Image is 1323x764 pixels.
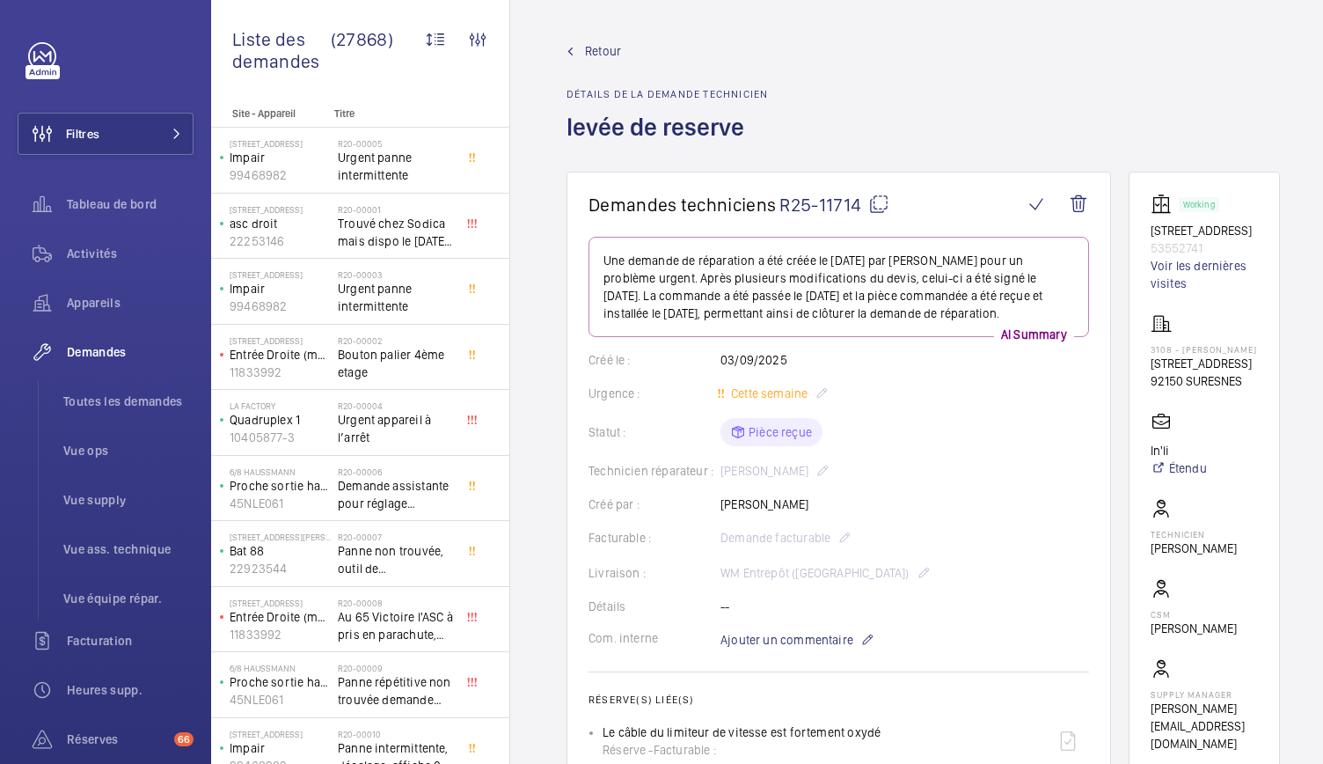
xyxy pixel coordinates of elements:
[230,429,331,446] p: 10405877-3
[230,542,331,560] p: Bat 88
[230,269,331,280] p: [STREET_ADDRESS]
[230,204,331,215] p: [STREET_ADDRESS]
[230,166,331,184] p: 99468982
[566,88,768,100] h2: Détails de la demande technicien
[1151,355,1257,372] p: [STREET_ADDRESS]
[338,608,454,643] span: Au 65 Victoire l'ASC à pris en parachute, toutes les sécu coupé, il est au 3 ème, asc sans machin...
[1151,620,1237,637] p: [PERSON_NAME]
[338,542,454,577] span: Panne non trouvée, outil de déverouillouge impératif pour le diagnostic
[588,694,1089,706] h2: Réserve(s) liée(s)
[1151,442,1207,459] p: In'li
[230,232,331,250] p: 22253146
[63,393,194,410] span: Toutes les demandes
[63,491,194,509] span: Vue supply
[230,149,331,166] p: Impair
[1151,689,1258,700] p: Supply manager
[63,442,194,459] span: Vue ops
[230,729,331,739] p: [STREET_ADDRESS]
[230,346,331,364] p: Entrée Droite (monte-charge)
[1151,222,1258,239] p: [STREET_ADDRESS]
[338,729,454,739] h2: R20-00010
[338,663,454,673] h2: R20-00009
[230,466,331,477] p: 6/8 Haussmann
[1151,239,1258,257] p: 53552741
[67,731,167,748] span: Réserves
[230,411,331,429] p: Quadruplex 1
[1183,202,1215,208] p: Working
[230,364,331,381] p: 11833992
[338,335,454,346] h2: R20-00002
[18,113,194,155] button: Filtres
[1151,344,1257,355] p: 3108 - [PERSON_NAME]
[230,298,331,315] p: 99468982
[230,400,331,411] p: La Factory
[588,194,776,216] span: Demandes techniciens
[67,632,194,650] span: Facturation
[338,532,454,542] h2: R20-00007
[67,294,194,312] span: Appareils
[338,673,454,709] span: Panne répétitive non trouvée demande assistance expert technique
[230,138,331,149] p: [STREET_ADDRESS]
[720,631,853,649] span: Ajouter un commentaire
[230,663,331,673] p: 6/8 Haussmann
[230,335,331,346] p: [STREET_ADDRESS]
[230,598,331,608] p: [STREET_ADDRESS]
[338,466,454,477] h2: R20-00006
[1151,540,1237,557] p: [PERSON_NAME]
[230,691,331,709] p: 45NLE061
[994,326,1074,343] p: AI Summary
[230,532,331,542] p: [STREET_ADDRESS][PERSON_NAME]
[67,195,194,213] span: Tableau de bord
[230,626,331,643] p: 11833992
[67,343,194,361] span: Demandes
[779,194,889,216] span: R25-11714
[338,400,454,411] h2: R20-00004
[603,741,654,759] span: Réserve -
[338,346,454,381] span: Bouton palier 4ème etage
[338,215,454,250] span: Trouvé chez Sodica mais dispo le [DATE] [URL][DOMAIN_NAME]
[174,732,194,746] span: 66
[1151,459,1207,477] a: Étendu
[1151,529,1237,540] p: Technicien
[338,149,454,184] span: Urgent panne intermittente
[585,42,621,60] span: Retour
[67,681,194,699] span: Heures supp.
[1151,700,1258,753] p: [PERSON_NAME][EMAIL_ADDRESS][DOMAIN_NAME]
[338,280,454,315] span: Urgent panne intermittente
[566,111,768,172] h1: levée de reserve
[338,411,454,446] span: Urgent appareil à l’arrêt
[230,495,331,512] p: 45NLE061
[603,252,1074,322] p: Une demande de réparation a été créée le [DATE] par [PERSON_NAME] pour un problème urgent. Après ...
[230,739,331,757] p: Impair
[230,280,331,298] p: Impair
[338,138,454,149] h2: R20-00005
[1151,372,1257,390] p: 92150 SURESNES
[63,590,194,607] span: Vue équipe répar.
[67,245,194,262] span: Activités
[230,215,331,232] p: asc droit
[338,269,454,280] h2: R20-00003
[338,204,454,215] h2: R20-00001
[654,741,716,759] span: Facturable :
[63,540,194,558] span: Vue ass. technique
[211,107,327,120] p: Site - Appareil
[1151,609,1237,620] p: CSM
[230,560,331,577] p: 22923544
[230,608,331,626] p: Entrée Droite (monte-charge)
[1151,194,1179,215] img: elevator.svg
[334,107,450,120] p: Titre
[1151,257,1258,292] a: Voir les dernières visites
[66,125,99,143] span: Filtres
[338,477,454,512] span: Demande assistante pour réglage d'opérateurs porte cabine double accès
[338,598,454,608] h2: R20-00008
[230,477,331,495] p: Proche sortie hall Pelletier
[232,28,331,72] span: Liste des demandes
[230,673,331,691] p: Proche sortie hall Pelletier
